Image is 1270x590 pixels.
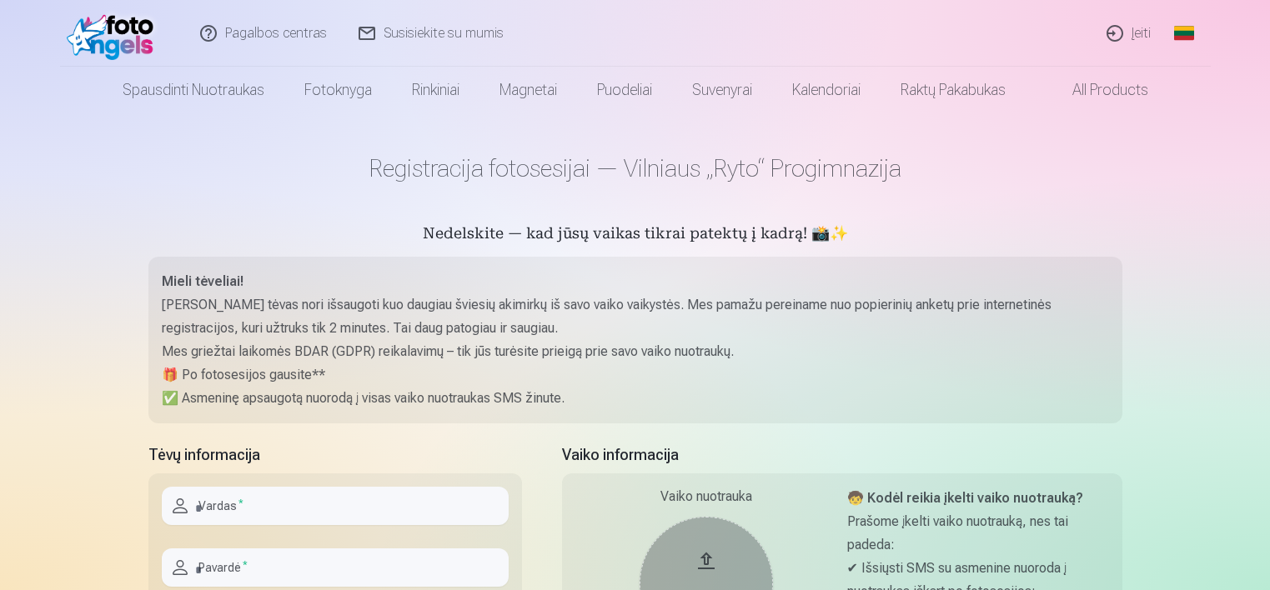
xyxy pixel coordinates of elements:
a: Magnetai [479,67,577,113]
a: Rinkiniai [392,67,479,113]
div: Vaiko nuotrauka [575,487,837,507]
p: Prašome įkelti vaiko nuotrauką, nes tai padeda: [847,510,1109,557]
strong: 🧒 Kodėl reikia įkelti vaiko nuotrauką? [847,490,1083,506]
strong: Mieli tėveliai! [162,273,243,289]
a: Fotoknyga [284,67,392,113]
a: Suvenyrai [672,67,772,113]
a: Puodeliai [577,67,672,113]
h5: Vaiko informacija [562,443,1122,467]
a: Kalendoriai [772,67,881,113]
p: Mes griežtai laikomės BDAR (GDPR) reikalavimų – tik jūs turėsite prieigą prie savo vaiko nuotraukų. [162,340,1109,363]
img: /fa2 [67,7,163,60]
a: All products [1026,67,1168,113]
a: Raktų pakabukas [881,67,1026,113]
p: 🎁 Po fotosesijos gausite** [162,363,1109,387]
a: Spausdinti nuotraukas [103,67,284,113]
h5: Tėvų informacija [148,443,522,467]
p: ✅ Asmeninę apsaugotą nuorodą į visas vaiko nuotraukas SMS žinute. [162,387,1109,410]
h5: Nedelskite — kad jūsų vaikas tikrai patektų į kadrą! 📸✨ [148,223,1122,247]
p: [PERSON_NAME] tėvas nori išsaugoti kuo daugiau šviesių akimirkų iš savo vaiko vaikystės. Mes pama... [162,293,1109,340]
h1: Registracija fotosesijai — Vilniaus „Ryto“ Progimnazija [148,153,1122,183]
